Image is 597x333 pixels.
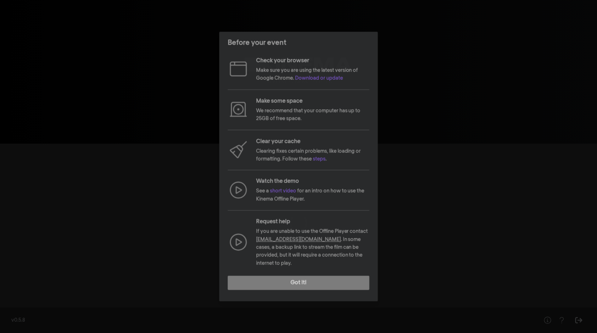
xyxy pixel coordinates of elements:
[256,218,369,226] p: Request help
[256,177,369,186] p: Watch the demo
[256,97,369,105] p: Make some space
[256,66,369,82] p: Make sure you are using the latest version of Google Chrome.
[256,107,369,123] p: We recommend that your computer has up to 25GB of free space.
[313,156,325,161] a: steps
[219,32,378,54] header: Before your event
[256,237,341,242] a: [EMAIL_ADDRESS][DOMAIN_NAME]
[256,137,369,146] p: Clear your cache
[295,76,343,81] a: Download or update
[228,276,369,290] button: Got it!
[256,56,369,65] p: Check your browser
[256,187,369,203] p: See a for an intro on how to use the Kinema Offline Player.
[256,228,369,267] p: If you are unable to use the Offline Player contact . In some cases, a backup link to stream the ...
[256,147,369,163] p: Clearing fixes certain problems, like loading or formatting. Follow these .
[270,189,296,194] a: short video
